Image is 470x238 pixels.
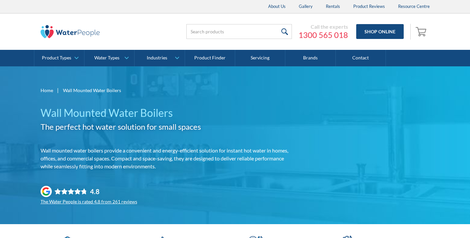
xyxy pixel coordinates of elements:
[34,50,84,66] a: Product Types
[135,50,184,66] a: Industries
[41,121,294,133] h2: The perfect hot water solution for small spaces
[84,50,134,66] a: Water Types
[56,86,60,94] div: |
[235,50,285,66] a: Servicing
[336,50,386,66] a: Contact
[298,23,348,30] div: Call the experts
[147,55,167,61] div: Industries
[416,26,428,37] img: shopping cart
[54,187,294,196] div: Rating: 4.8 out of 5
[42,55,71,61] div: Product Types
[185,50,235,66] a: Product Finder
[41,25,100,38] img: The Water People
[41,147,294,170] p: Wall mounted water boilers provide a convenient and energy-efficient solution for instant hot wat...
[356,24,404,39] a: Shop Online
[186,24,292,39] input: Search products
[90,187,100,196] div: 4.8
[414,24,430,40] a: Open empty cart
[41,87,53,94] a: Home
[41,199,294,204] div: The Water People is rated 4.8 from 261 reviews
[63,87,121,94] div: Wall Mounted Water Boilers
[285,50,335,66] a: Brands
[41,105,294,121] h1: Wall Mounted Water Boilers
[298,30,348,40] a: 1300 565 018
[94,55,119,61] div: Water Types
